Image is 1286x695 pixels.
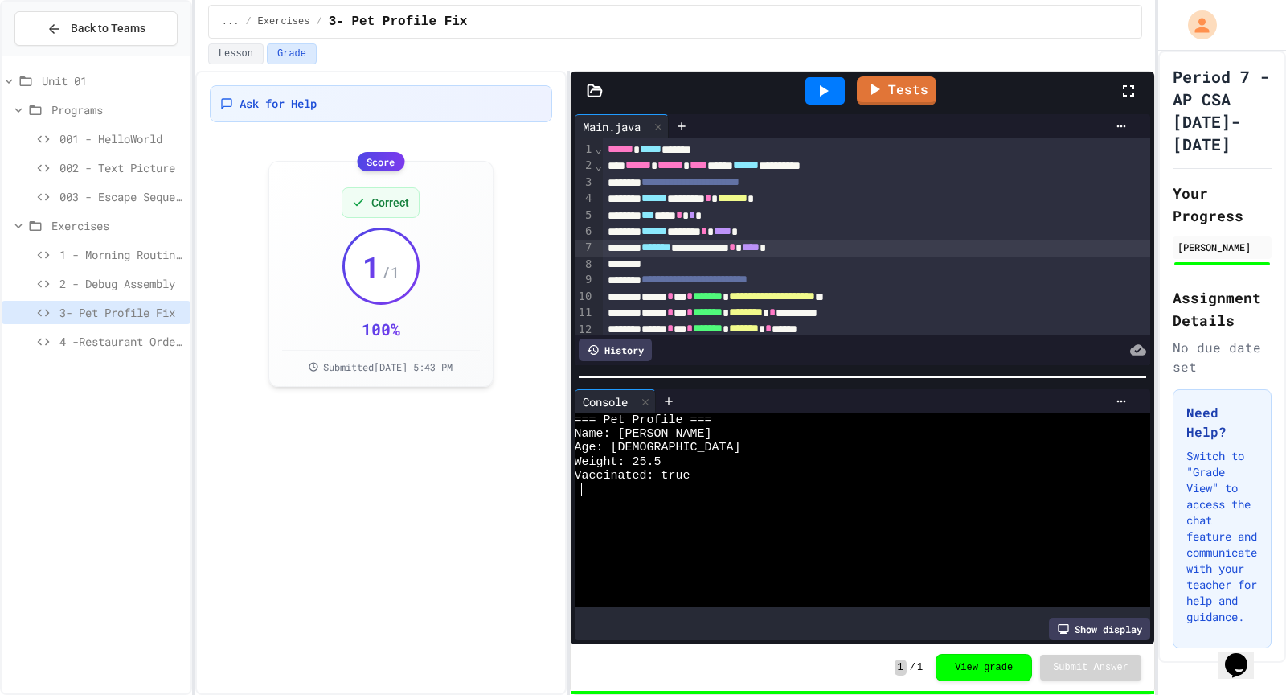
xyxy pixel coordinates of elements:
[575,191,595,207] div: 4
[936,654,1032,681] button: View grade
[575,305,595,321] div: 11
[575,142,595,158] div: 1
[14,11,178,46] button: Back to Teams
[1173,338,1272,376] div: No due date set
[575,224,595,240] div: 6
[575,289,595,305] div: 10
[1171,6,1221,43] div: My Account
[316,15,321,28] span: /
[371,195,409,211] span: Correct
[59,304,184,321] span: 3- Pet Profile Fix
[575,114,669,138] div: Main.java
[323,360,453,373] span: Submitted [DATE] 5:43 PM
[1218,631,1270,679] iframe: chat widget
[258,15,310,28] span: Exercises
[575,272,595,288] div: 9
[51,217,184,234] span: Exercises
[575,413,712,427] span: === Pet Profile ===
[575,389,656,413] div: Console
[245,15,251,28] span: /
[575,257,595,273] div: 8
[329,12,468,31] span: 3- Pet Profile Fix
[382,261,399,283] span: / 1
[1053,661,1128,674] span: Submit Answer
[1186,448,1258,625] p: Switch to "Grade View" to access the chat feature and communicate with your teacher for help and ...
[1173,182,1272,227] h2: Your Progress
[575,427,712,441] span: Name: [PERSON_NAME]
[59,130,184,147] span: 001 - HelloWorld
[895,660,907,676] span: 1
[59,246,184,263] span: 1 - Morning Routine Fix
[579,339,652,361] div: History
[917,661,923,674] span: 1
[575,455,661,469] span: Weight: 25.5
[59,188,184,205] span: 003 - Escape Sequences
[575,322,595,338] div: 12
[1177,240,1267,254] div: [PERSON_NAME]
[267,43,317,64] button: Grade
[1173,65,1272,155] h1: Period 7 - AP CSA [DATE]-[DATE]
[575,441,741,454] span: Age: [DEMOGRAPHIC_DATA]
[42,72,184,89] span: Unit 01
[575,118,649,135] div: Main.java
[59,159,184,176] span: 002 - Text Picture
[59,275,184,292] span: 2 - Debug Assembly
[71,20,145,37] span: Back to Teams
[575,158,595,174] div: 2
[51,101,184,118] span: Programs
[1049,618,1150,640] div: Show display
[575,240,595,256] div: 7
[575,469,690,483] span: Vaccinated: true
[594,159,602,172] span: Fold line
[362,250,380,282] span: 1
[575,393,636,410] div: Console
[362,318,400,340] div: 100 %
[575,175,595,191] div: 3
[575,208,595,224] div: 5
[208,43,264,64] button: Lesson
[59,333,184,350] span: 4 -Restaurant Order System
[1040,655,1141,681] button: Submit Answer
[240,96,317,112] span: Ask for Help
[910,661,915,674] span: /
[1173,286,1272,331] h2: Assignment Details
[857,76,936,105] a: Tests
[594,142,602,155] span: Fold line
[357,152,404,171] div: Score
[222,15,240,28] span: ...
[1186,403,1258,442] h3: Need Help?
